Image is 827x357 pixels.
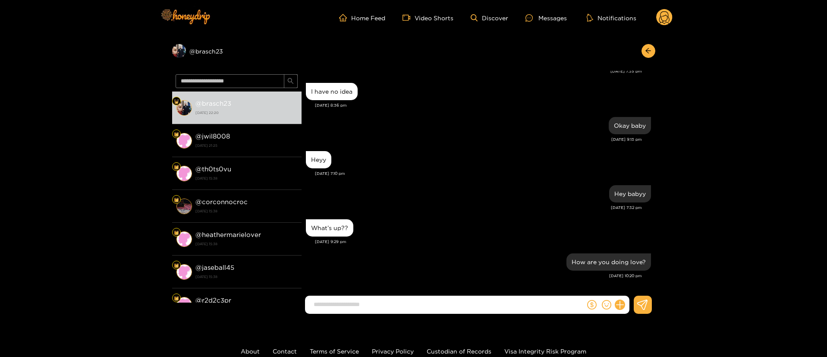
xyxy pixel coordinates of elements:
[402,14,415,22] span: video-camera
[273,348,297,354] a: Contact
[176,133,192,148] img: conversation
[584,13,639,22] button: Notifications
[195,165,231,173] strong: @ th0ts0vu
[585,298,598,311] button: dollar
[525,13,567,23] div: Messages
[195,100,231,107] strong: @ brasch23
[176,231,192,247] img: conversation
[427,348,491,354] a: Custodian of Records
[174,164,179,170] img: Fan Level
[306,151,331,168] div: Sep. 15, 7:10 pm
[566,253,651,271] div: Sep. 15, 10:20 pm
[195,174,297,182] strong: [DATE] 15:38
[284,74,298,88] button: search
[306,83,358,100] div: Sep. 14, 8:36 pm
[315,171,651,177] div: [DATE] 7:10 pm
[402,14,453,22] a: Video Shorts
[609,117,651,134] div: Sep. 14, 9:13 pm
[195,109,297,117] strong: [DATE] 22:20
[174,197,179,202] img: Fan Level
[645,47,651,55] span: arrow-left
[195,231,261,238] strong: @ heathermarielover
[172,44,302,58] div: @brasch23
[471,14,508,22] a: Discover
[306,68,642,74] div: [DATE] 7:35 pm
[339,14,385,22] a: Home Feed
[609,185,651,202] div: Sep. 15, 7:32 pm
[306,205,642,211] div: [DATE] 7:32 pm
[174,296,179,301] img: Fan Level
[306,136,642,142] div: [DATE] 9:13 pm
[614,122,646,129] div: Okay baby
[176,166,192,181] img: conversation
[311,224,348,231] div: What’s up??
[174,99,179,104] img: Fan Level
[195,207,297,215] strong: [DATE] 15:38
[504,348,586,354] a: Visa Integrity Risk Program
[306,273,642,279] div: [DATE] 10:20 pm
[195,297,231,304] strong: @ r2d2c3pr
[287,78,294,85] span: search
[176,100,192,116] img: conversation
[195,264,234,271] strong: @ jaseball45
[614,190,646,197] div: Hey babyy
[174,132,179,137] img: Fan Level
[572,259,646,265] div: How are you doing love?
[174,230,179,235] img: Fan Level
[641,44,655,58] button: arrow-left
[311,156,326,163] div: Heyy
[195,240,297,248] strong: [DATE] 15:38
[195,142,297,149] strong: [DATE] 21:25
[195,198,248,205] strong: @ corconnocroc
[176,199,192,214] img: conversation
[176,297,192,313] img: conversation
[195,273,297,281] strong: [DATE] 15:38
[315,239,651,245] div: [DATE] 9:29 pm
[315,102,651,108] div: [DATE] 8:36 pm
[587,300,597,310] span: dollar
[306,219,353,237] div: Sep. 15, 9:29 pm
[195,133,230,140] strong: @ jwil8008
[310,348,359,354] a: Terms of Service
[174,263,179,268] img: Fan Level
[311,88,352,95] div: I have no idea
[372,348,414,354] a: Privacy Policy
[339,14,351,22] span: home
[602,300,611,310] span: smile
[241,348,260,354] a: About
[176,264,192,280] img: conversation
